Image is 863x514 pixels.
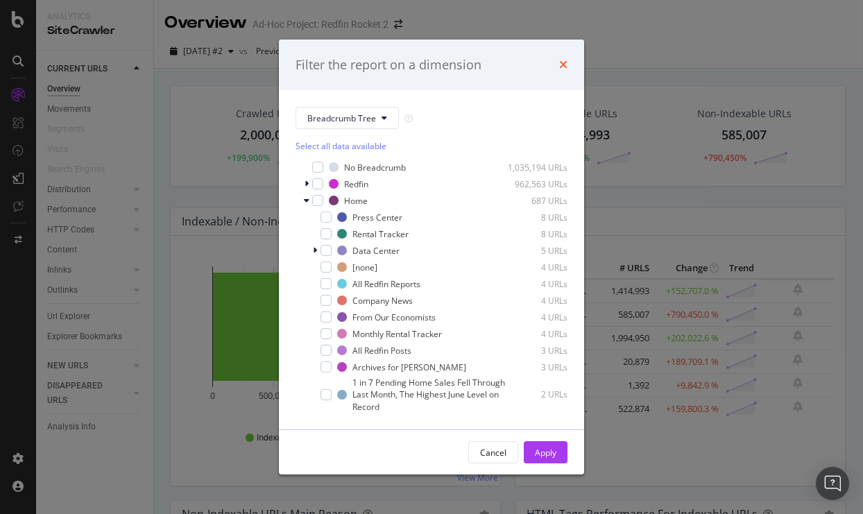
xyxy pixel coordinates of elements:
div: Home [344,195,368,207]
div: 4 URLs [499,311,567,323]
div: From Our Economists [352,311,436,323]
div: modal [279,40,584,475]
div: Archives for [PERSON_NAME] [352,361,466,373]
div: Apply [535,447,556,459]
div: 2 URLs [534,389,567,401]
div: Filter the report on a dimension [296,56,481,74]
div: Cancel [480,447,506,459]
div: 8 URLs [499,228,567,240]
div: 5 URLs [499,245,567,257]
div: 3 URLs [499,345,567,357]
div: Press Center [352,212,402,223]
div: [none] [352,262,377,273]
div: 4 URLs [499,278,567,290]
div: Select all data available [296,140,567,152]
div: Company News [352,295,413,307]
button: Breadcrumb Tree [296,107,399,129]
div: times [559,56,567,74]
div: All Redfin Posts [352,345,411,357]
div: 1,035,194 URLs [499,162,567,173]
span: Breadcrumb Tree [307,112,376,124]
div: Open Intercom Messenger [816,467,849,500]
div: All Redfin Reports [352,278,420,290]
div: 4 URLs [499,295,567,307]
div: 8 URLs [499,212,567,223]
div: Rental Tracker [352,228,409,240]
div: 4 URLs [499,262,567,273]
button: Cancel [468,441,518,463]
div: Redfin [344,178,368,190]
div: 3 URLs [499,361,567,373]
div: Data Center [352,245,400,257]
div: No Breadcrumb [344,162,406,173]
div: 1 in 7 Pending Home Sales Fell Through Last Month, The Highest June Level on Record [352,377,515,412]
button: Apply [524,441,567,463]
div: 4 URLs [499,328,567,340]
div: Monthly Rental Tracker [352,328,442,340]
div: 962,563 URLs [499,178,567,190]
div: 687 URLs [499,195,567,207]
